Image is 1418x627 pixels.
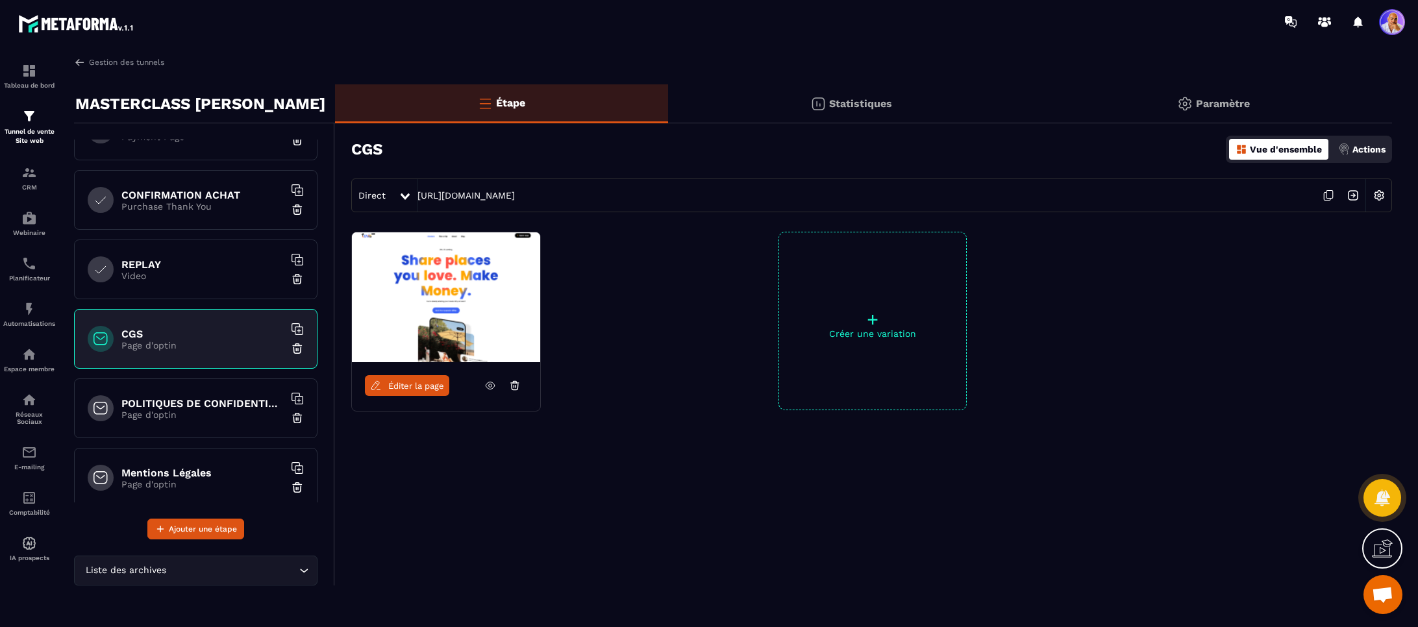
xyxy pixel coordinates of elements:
img: trash [291,342,304,355]
img: automations [21,301,37,317]
a: accountantaccountantComptabilité [3,480,55,526]
p: Page d'optin [121,479,284,489]
p: CRM [3,184,55,191]
img: trash [291,134,304,147]
a: formationformationTableau de bord [3,53,55,99]
a: emailemailE-mailing [3,435,55,480]
a: automationsautomationsAutomatisations [3,291,55,337]
p: Espace membre [3,365,55,373]
p: Payment Page [121,132,284,142]
a: schedulerschedulerPlanificateur [3,246,55,291]
p: + [779,310,966,328]
p: Statistiques [829,97,892,110]
a: social-networksocial-networkRéseaux Sociaux [3,382,55,435]
p: Comptabilité [3,509,55,516]
p: MASTERCLASS [PERSON_NAME] [75,91,325,117]
a: automationsautomationsEspace membre [3,337,55,382]
h6: CONFIRMATION ACHAT [121,189,284,201]
img: formation [21,63,37,79]
span: Liste des archives [82,563,169,578]
p: Réseaux Sociaux [3,411,55,425]
img: formation [21,165,37,180]
img: arrow-next.bcc2205e.svg [1341,183,1365,208]
p: Page d'optin [121,410,284,420]
img: dashboard-orange.40269519.svg [1236,143,1247,155]
img: setting-w.858f3a88.svg [1367,183,1391,208]
h3: CGS [351,140,382,158]
img: trash [291,273,304,286]
p: Page d'optin [121,340,284,350]
a: Éditer la page [365,375,449,396]
a: formationformationCRM [3,155,55,201]
img: trash [291,481,304,494]
img: logo [18,12,135,35]
img: automations [21,210,37,226]
span: Direct [358,190,386,201]
a: formationformationTunnel de vente Site web [3,99,55,155]
img: automations [21,347,37,362]
p: IA prospects [3,554,55,561]
img: arrow [74,56,86,68]
h6: CGS [121,328,284,340]
h6: Mentions Légales [121,467,284,479]
input: Search for option [169,563,296,578]
p: Webinaire [3,229,55,236]
div: Ouvrir le chat [1363,575,1402,614]
p: Paramètre [1196,97,1250,110]
img: email [21,445,37,460]
img: social-network [21,392,37,408]
img: automations [21,535,37,551]
span: Éditer la page [388,381,444,391]
p: Tableau de bord [3,82,55,89]
p: Automatisations [3,320,55,327]
p: Tunnel de vente Site web [3,127,55,145]
span: Ajouter une étape [169,522,237,535]
h6: POLITIQUES DE CONFIDENTIALITE [121,397,284,410]
a: automationsautomationsWebinaire [3,201,55,246]
img: trash [291,412,304,424]
img: setting-gr.5f69749f.svg [1177,96,1193,112]
img: bars-o.4a397970.svg [477,95,493,111]
img: accountant [21,490,37,506]
img: formation [21,108,37,124]
p: Créer une variation [779,328,966,339]
img: scheduler [21,256,37,271]
div: Search for option [74,556,317,585]
p: Planificateur [3,275,55,282]
img: image [352,232,540,362]
p: Purchase Thank You [121,201,284,212]
p: Étape [496,97,525,109]
img: trash [291,203,304,216]
p: Vue d'ensemble [1250,144,1322,154]
a: [URL][DOMAIN_NAME] [417,190,515,201]
h6: REPLAY [121,258,284,271]
button: Ajouter une étape [147,519,244,539]
a: Gestion des tunnels [74,56,164,68]
p: Video [121,271,284,281]
img: actions.d6e523a2.png [1338,143,1350,155]
p: Actions [1352,144,1386,154]
p: E-mailing [3,463,55,471]
img: stats.20deebd0.svg [810,96,826,112]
